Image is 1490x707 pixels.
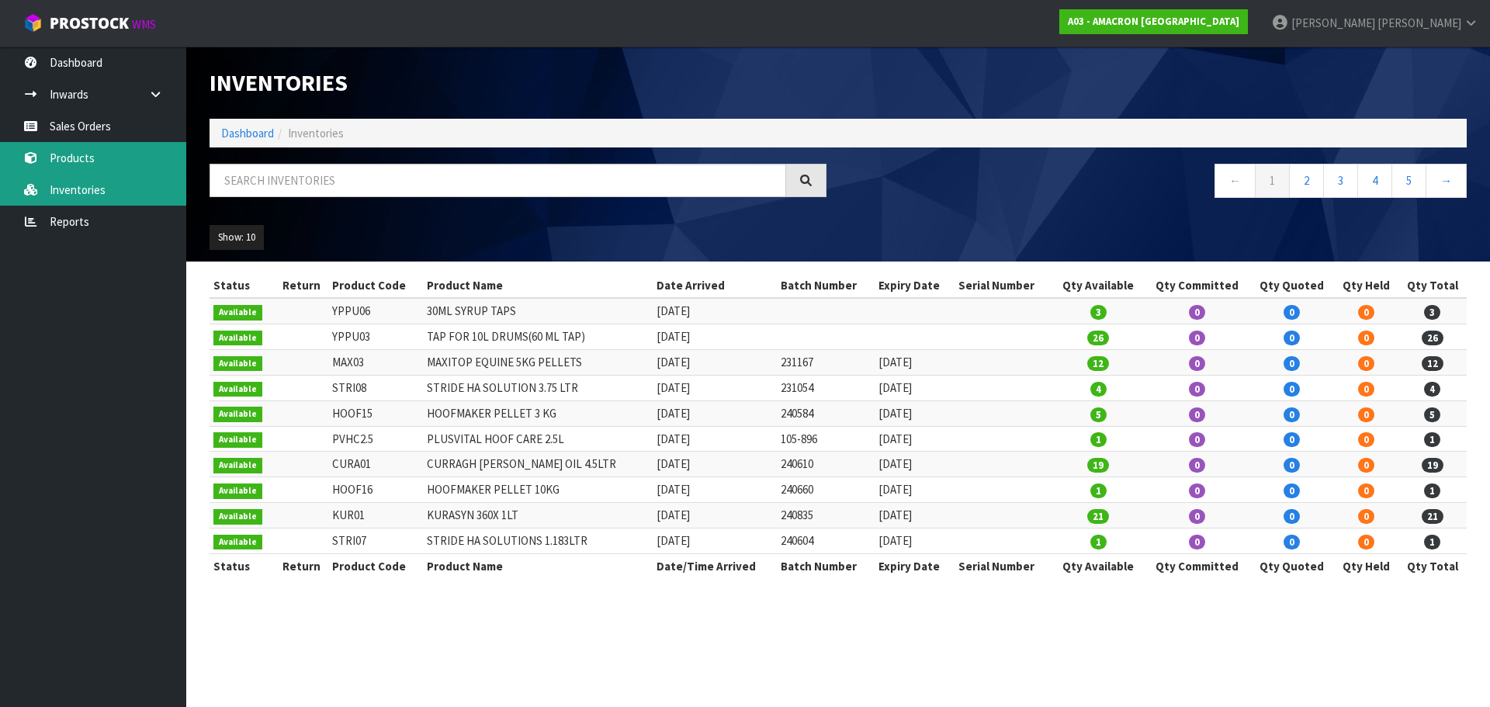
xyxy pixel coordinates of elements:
td: [DATE] [653,324,778,350]
span: [DATE] [878,355,912,369]
th: Batch Number [777,553,875,578]
span: [DATE] [878,380,912,395]
td: 231167 [777,349,875,375]
td: YPPU03 [328,324,423,350]
th: Qty Total [1398,553,1467,578]
span: 26 [1422,331,1443,345]
img: cube-alt.png [23,13,43,33]
th: Qty Held [1334,273,1398,298]
span: 1 [1090,535,1107,549]
th: Qty Quoted [1250,273,1334,298]
a: Dashboard [221,126,274,140]
span: Available [213,483,262,499]
td: STRIDE HA SOLUTIONS 1.183LTR [423,528,652,553]
span: 12 [1422,356,1443,371]
td: 105-896 [777,426,875,452]
td: [DATE] [653,477,778,503]
span: 4 [1090,382,1107,397]
td: MAX03 [328,349,423,375]
td: CURRAGH [PERSON_NAME] OIL 4.5LTR [423,452,652,477]
td: [DATE] [653,452,778,477]
th: Batch Number [777,273,875,298]
th: Serial Number [955,273,1052,298]
td: [DATE] [653,375,778,400]
span: 0 [1284,407,1300,422]
span: 0 [1358,356,1374,371]
span: 0 [1284,331,1300,345]
td: [DATE] [653,349,778,375]
span: 5 [1424,407,1440,422]
span: 1 [1424,483,1440,498]
span: Available [213,305,262,321]
td: HOOFMAKER PELLET 10KG [423,477,652,503]
td: [DATE] [653,528,778,553]
th: Expiry Date [875,553,955,578]
td: CURA01 [328,452,423,477]
th: Expiry Date [875,273,955,298]
span: 0 [1284,305,1300,320]
td: HOOFMAKER PELLET 3 KG [423,400,652,426]
span: 0 [1358,509,1374,524]
span: 0 [1189,432,1205,447]
span: Available [213,458,262,473]
td: PVHC2.5 [328,426,423,452]
a: 5 [1391,164,1426,197]
th: Qty Committed [1145,273,1250,298]
span: 19 [1422,458,1443,473]
th: Status [210,273,275,298]
span: 0 [1284,458,1300,473]
th: Status [210,553,275,578]
span: 0 [1284,509,1300,524]
span: 0 [1358,407,1374,422]
td: 231054 [777,375,875,400]
h1: Inventories [210,70,826,95]
span: 3 [1424,305,1440,320]
td: 240584 [777,400,875,426]
td: KUR01 [328,503,423,529]
th: Return [275,553,328,578]
a: 1 [1255,164,1290,197]
span: 0 [1189,483,1205,498]
button: Show: 10 [210,225,264,250]
strong: A03 - AMACRON [GEOGRAPHIC_DATA] [1068,15,1239,28]
span: [DATE] [878,482,912,497]
input: Search inventories [210,164,786,197]
span: 26 [1087,331,1109,345]
nav: Page navigation [850,164,1467,202]
span: Available [213,331,262,346]
th: Qty Held [1334,553,1398,578]
span: Available [213,509,262,525]
span: Available [213,535,262,550]
th: Qty Quoted [1250,553,1334,578]
th: Product Code [328,553,423,578]
a: ← [1215,164,1256,197]
span: 1 [1090,483,1107,498]
span: 0 [1284,535,1300,549]
td: [DATE] [653,400,778,426]
span: 1 [1424,535,1440,549]
th: Serial Number [955,553,1052,578]
span: [PERSON_NAME] [1377,16,1461,30]
span: ProStock [50,13,129,33]
th: Qty Total [1398,273,1467,298]
span: [DATE] [878,456,912,471]
td: MAXITOP EQUINE 5KG PELLETS [423,349,652,375]
span: 0 [1189,305,1205,320]
th: Return [275,273,328,298]
span: Available [213,356,262,372]
span: Available [213,432,262,448]
span: 21 [1087,509,1109,524]
td: HOOF16 [328,477,423,503]
th: Date Arrived [653,273,778,298]
span: 5 [1090,407,1107,422]
td: HOOF15 [328,400,423,426]
span: 3 [1090,305,1107,320]
td: [DATE] [653,298,778,324]
td: YPPU06 [328,298,423,324]
th: Product Code [328,273,423,298]
span: 0 [1189,535,1205,549]
span: 12 [1087,356,1109,371]
span: 0 [1358,432,1374,447]
th: Qty Available [1052,273,1145,298]
span: 0 [1189,458,1205,473]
